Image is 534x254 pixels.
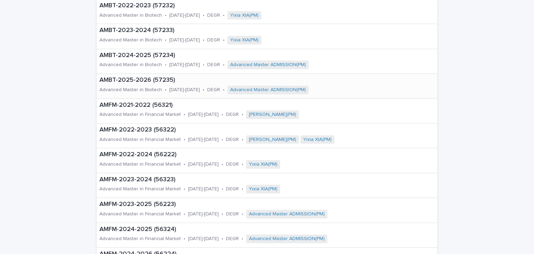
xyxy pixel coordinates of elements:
p: • [223,37,225,43]
p: • [221,161,223,167]
p: • [242,137,243,143]
a: [PERSON_NAME](PM) [249,137,296,143]
a: Yixia XIA(PM) [230,37,259,43]
p: • [184,137,185,143]
a: Yixia XIA(PM) [303,137,332,143]
p: [DATE]-[DATE] [188,137,219,143]
p: • [242,112,243,118]
p: [DATE]-[DATE] [188,236,219,242]
p: Advanced Master in Biotech [99,37,162,43]
p: • [203,87,204,93]
p: Advanced Master in Biotech [99,87,162,93]
p: • [223,13,225,18]
p: AMFM-2024-2025 (56324) [99,226,406,233]
p: • [184,112,185,118]
p: [DATE]-[DATE] [188,186,219,192]
p: • [165,13,167,18]
p: • [221,211,223,217]
p: [DATE]-[DATE] [188,112,219,118]
p: AMFM-2023-2024 (56323) [99,176,358,184]
p: • [184,236,185,242]
p: • [165,37,167,43]
a: Advanced Master ADMISSION(PM) [230,87,306,93]
p: DEGR [207,62,220,68]
p: • [203,37,204,43]
p: Advanced Master in Financial Market [99,236,181,242]
a: AMFM-2023-2024 (56323)Advanced Master in Financial Market•[DATE]-[DATE]•DEGR•Yixia XIA(PM) [97,173,437,198]
p: • [223,62,225,68]
a: Yixia XIA(PM) [230,13,259,18]
p: • [221,112,223,118]
p: AMFM-2021-2022 (56321) [99,102,374,109]
p: • [203,13,204,18]
p: • [242,211,243,217]
p: [DATE]-[DATE] [169,87,200,93]
p: [DATE]-[DATE] [188,211,219,217]
p: Advanced Master in Financial Market [99,137,181,143]
p: • [184,161,185,167]
p: • [221,236,223,242]
p: DEGR [226,186,239,192]
p: DEGR [226,161,239,167]
p: Advanced Master in Financial Market [99,112,181,118]
p: AMFM-2023-2025 (56223) [99,201,405,208]
p: DEGR [207,87,220,93]
p: Advanced Master in Financial Market [99,161,181,167]
p: DEGR [207,37,220,43]
a: AMFM-2023-2025 (56223)Advanced Master in Financial Market•[DATE]-[DATE]•DEGR•Advanced Master ADMI... [97,198,437,223]
p: [DATE]-[DATE] [169,13,200,18]
a: Advanced Master ADMISSION(PM) [249,211,325,217]
a: Yixia XIA(PM) [249,161,277,167]
p: • [165,62,167,68]
p: Advanced Master in Financial Market [99,186,181,192]
p: AMFM-2022-2024 (56222) [99,151,359,159]
p: Advanced Master in Financial Market [99,211,181,217]
a: AMFM-2024-2025 (56324)Advanced Master in Financial Market•[DATE]-[DATE]•DEGR•Advanced Master ADMI... [97,223,437,248]
p: DEGR [226,112,239,118]
a: AMBT-2025-2026 (57235)Advanced Master in Biotech•[DATE]-[DATE]•DEGR•Advanced Master ADMISSION(PM) [97,74,437,98]
p: [DATE]-[DATE] [169,37,200,43]
p: • [165,87,167,93]
p: [DATE]-[DATE] [169,62,200,68]
p: • [242,161,243,167]
p: • [242,236,243,242]
p: AMBT-2022-2023 (57232) [99,2,338,10]
p: AMBT-2023-2024 (57233) [99,27,338,34]
p: DEGR [226,137,239,143]
a: Yixia XIA(PM) [249,186,277,192]
p: AMBT-2024-2025 (57234) [99,52,386,59]
p: • [184,211,185,217]
p: • [184,186,185,192]
p: • [223,87,225,93]
p: • [242,186,243,192]
a: Advanced Master ADMISSION(PM) [230,62,306,68]
a: AMFM-2021-2022 (56321)Advanced Master in Financial Market•[DATE]-[DATE]•DEGR•[PERSON_NAME](PM) [97,99,437,124]
a: AMBT-2024-2025 (57234)Advanced Master in Biotech•[DATE]-[DATE]•DEGR•Advanced Master ADMISSION(PM) [97,49,437,74]
a: AMFM-2022-2023 (56322)Advanced Master in Financial Market•[DATE]-[DATE]•DEGR•[PERSON_NAME](PM) Yi... [97,124,437,148]
p: • [221,186,223,192]
p: DEGR [207,13,220,18]
p: AMBT-2025-2026 (57235) [99,77,386,84]
p: • [203,62,204,68]
p: DEGR [226,236,239,242]
a: Advanced Master ADMISSION(PM) [249,236,325,242]
a: AMBT-2023-2024 (57233)Advanced Master in Biotech•[DATE]-[DATE]•DEGR•Yixia XIA(PM) [97,24,437,49]
p: AMFM-2022-2023 (56322) [99,126,412,134]
a: AMFM-2022-2024 (56222)Advanced Master in Financial Market•[DATE]-[DATE]•DEGR•Yixia XIA(PM) [97,148,437,173]
p: • [221,137,223,143]
p: DEGR [226,211,239,217]
p: Advanced Master in Biotech [99,62,162,68]
p: [DATE]-[DATE] [188,161,219,167]
p: Advanced Master in Biotech [99,13,162,18]
a: [PERSON_NAME](PM) [249,112,296,118]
